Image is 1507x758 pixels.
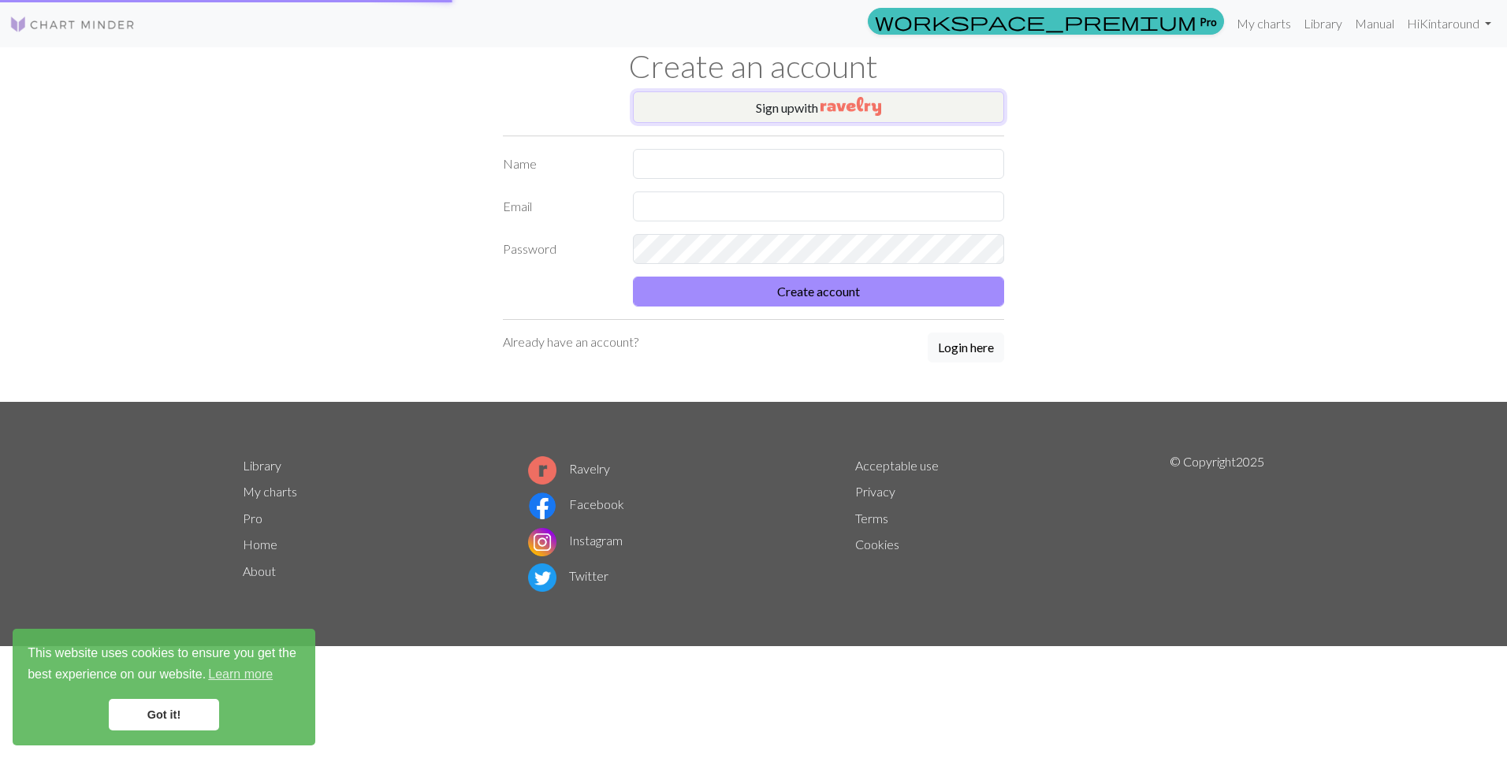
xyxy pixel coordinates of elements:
[1170,452,1264,596] p: © Copyright 2025
[928,333,1004,364] a: Login here
[820,97,881,116] img: Ravelry
[493,234,623,264] label: Password
[528,492,556,520] img: Facebook logo
[206,663,275,686] a: learn more about cookies
[528,461,610,476] a: Ravelry
[1401,8,1498,39] a: HiKintaround
[875,10,1196,32] span: workspace_premium
[528,456,556,485] img: Ravelry logo
[928,333,1004,362] button: Login here
[243,563,276,578] a: About
[633,277,1004,307] button: Create account
[243,484,297,499] a: My charts
[28,644,300,686] span: This website uses cookies to ensure you get the best experience on our website.
[528,568,608,583] a: Twitter
[493,149,623,179] label: Name
[855,511,888,526] a: Terms
[9,15,136,34] img: Logo
[493,191,623,221] label: Email
[243,537,277,552] a: Home
[503,333,638,351] p: Already have an account?
[243,458,281,473] a: Library
[855,458,939,473] a: Acceptable use
[855,484,895,499] a: Privacy
[233,47,1274,85] h1: Create an account
[528,496,624,511] a: Facebook
[633,91,1004,123] button: Sign upwith
[1297,8,1349,39] a: Library
[109,699,219,730] a: dismiss cookie message
[243,511,262,526] a: Pro
[1349,8,1401,39] a: Manual
[1230,8,1297,39] a: My charts
[528,528,556,556] img: Instagram logo
[13,629,315,745] div: cookieconsent
[855,537,899,552] a: Cookies
[528,563,556,592] img: Twitter logo
[528,533,623,548] a: Instagram
[868,8,1224,35] a: Pro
